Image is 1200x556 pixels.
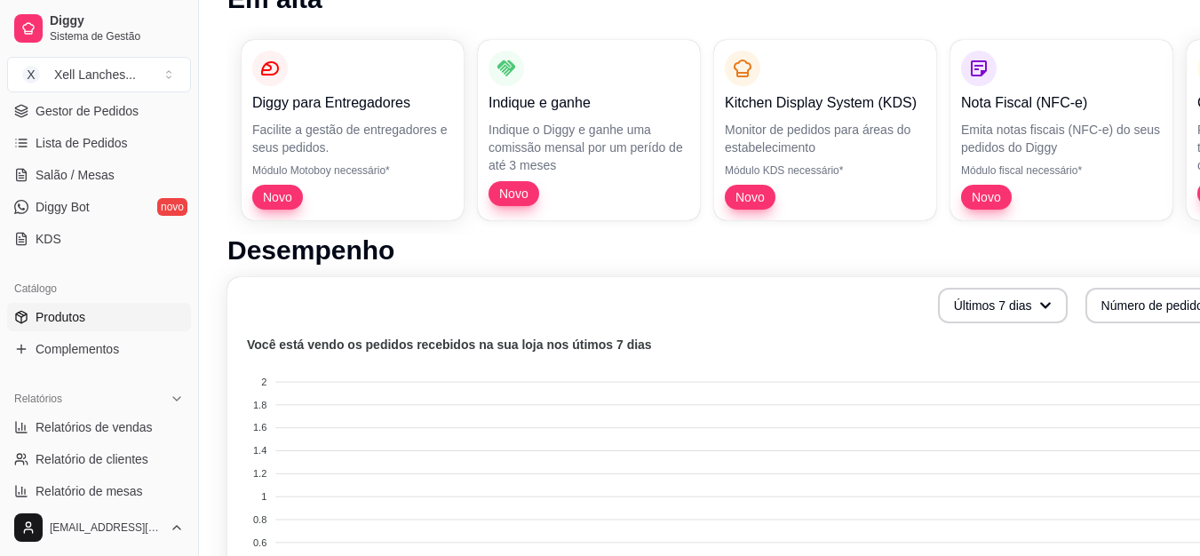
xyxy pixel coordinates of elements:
p: Módulo Motoboy necessário* [252,163,453,178]
span: Lista de Pedidos [36,134,128,152]
p: Emita notas fiscais (NFC-e) do seus pedidos do Diggy [961,121,1162,156]
button: Indique e ganheIndique o Diggy e ganhe uma comissão mensal por um perído de até 3 mesesNovo [478,40,700,220]
span: Relatórios [14,392,62,406]
span: Novo [728,188,772,206]
tspan: 0.6 [253,537,266,548]
span: KDS [36,230,61,248]
button: Select a team [7,57,191,92]
a: KDS [7,225,191,253]
p: Diggy para Entregadores [252,92,453,114]
div: Xell Lanches ... [54,66,136,83]
button: Diggy para EntregadoresFacilite a gestão de entregadores e seus pedidos.Módulo Motoboy necessário... [242,40,464,220]
button: Kitchen Display System (KDS)Monitor de pedidos para áreas do estabelecimentoMódulo KDS necessário... [714,40,936,220]
p: Módulo fiscal necessário* [961,163,1162,178]
a: Produtos [7,303,191,331]
tspan: 1.6 [253,422,266,433]
tspan: 1.2 [253,468,266,479]
span: Produtos [36,308,85,326]
button: Últimos 7 dias [938,288,1068,323]
p: Módulo KDS necessário* [725,163,926,178]
span: Gestor de Pedidos [36,102,139,120]
span: Complementos [36,340,119,358]
button: [EMAIL_ADDRESS][DOMAIN_NAME] [7,506,191,549]
a: Relatórios de vendas [7,413,191,441]
button: Nota Fiscal (NFC-e)Emita notas fiscais (NFC-e) do seus pedidos do DiggyMódulo fiscal necessário*Novo [950,40,1172,220]
tspan: 0.8 [253,514,266,525]
span: Relatório de clientes [36,450,148,468]
tspan: 1.8 [253,400,266,410]
span: Relatórios de vendas [36,418,153,436]
a: Salão / Mesas [7,161,191,189]
p: Facilite a gestão de entregadores e seus pedidos. [252,121,453,156]
a: Relatório de clientes [7,445,191,473]
a: Relatório de mesas [7,477,191,505]
span: X [22,66,40,83]
tspan: 1.4 [253,445,266,456]
p: Indique e ganhe [489,92,689,114]
tspan: 2 [261,377,266,387]
div: Catálogo [7,274,191,303]
p: Nota Fiscal (NFC-e) [961,92,1162,114]
span: Novo [492,185,536,203]
span: Novo [965,188,1008,206]
a: Lista de Pedidos [7,129,191,157]
a: DiggySistema de Gestão [7,7,191,50]
span: Relatório de mesas [36,482,143,500]
span: Salão / Mesas [36,166,115,184]
tspan: 1 [261,491,266,502]
p: Kitchen Display System (KDS) [725,92,926,114]
a: Diggy Botnovo [7,193,191,221]
text: Você está vendo os pedidos recebidos na sua loja nos útimos 7 dias [247,338,652,352]
p: Monitor de pedidos para áreas do estabelecimento [725,121,926,156]
p: Indique o Diggy e ganhe uma comissão mensal por um perído de até 3 meses [489,121,689,174]
a: Complementos [7,335,191,363]
span: Sistema de Gestão [50,29,184,44]
a: Gestor de Pedidos [7,97,191,125]
span: Diggy [50,13,184,29]
span: [EMAIL_ADDRESS][DOMAIN_NAME] [50,520,163,535]
span: Diggy Bot [36,198,90,216]
span: Novo [256,188,299,206]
